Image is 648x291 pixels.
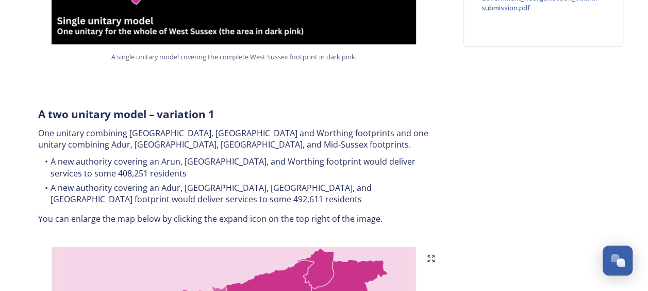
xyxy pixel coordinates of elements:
p: You can enlarge the map below by clicking the expand icon on the top right of the image. [38,213,430,225]
strong: A two unitary model – variation 1 [38,107,214,121]
span: A single unitary model covering the complete West Sussex footprint in dark pink. [111,52,357,62]
button: Open Chat [603,246,633,276]
li: A new authority covering an Adur, [GEOGRAPHIC_DATA], [GEOGRAPHIC_DATA], and [GEOGRAPHIC_DATA] foo... [38,182,430,205]
li: A new authority covering an Arun, [GEOGRAPHIC_DATA], and Worthing footprint would deliver service... [38,156,430,179]
p: One unitary combining [GEOGRAPHIC_DATA], [GEOGRAPHIC_DATA] and Worthing footprints and one unitar... [38,127,430,151]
